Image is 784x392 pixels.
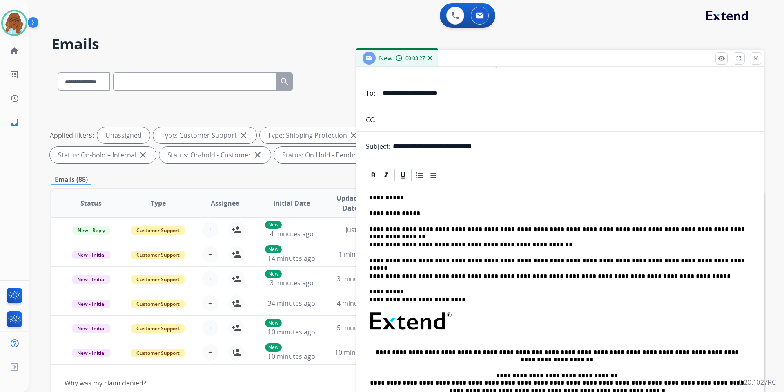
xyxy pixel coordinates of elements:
span: 34 minutes ago [268,299,315,308]
span: + [208,323,212,333]
span: 10 minutes ago [268,352,315,361]
button: + [202,320,218,336]
mat-icon: person_add [232,225,241,235]
button: + [202,222,218,238]
p: Subject: [366,141,390,151]
span: Customer Support [131,324,185,333]
button: + [202,344,218,361]
p: New [265,245,282,253]
p: 0.20.1027RC [739,377,776,387]
p: CC: [366,115,376,125]
span: New - Initial [72,349,110,357]
span: New - Initial [72,300,110,308]
span: Status [80,198,102,208]
span: Initial Date [273,198,310,208]
mat-icon: remove_red_eye [718,55,725,62]
div: Status: On Hold - Pending Parts [274,147,399,163]
mat-icon: search [280,77,290,87]
button: + [202,246,218,262]
div: Status: On-hold – Internal [50,147,156,163]
span: New - Initial [72,324,110,333]
span: Customer Support [131,226,185,235]
img: avatar [3,11,26,34]
h2: Emails [51,36,764,52]
mat-icon: person_add [232,249,241,259]
div: Type: Shipping Protection [260,127,367,143]
span: + [208,347,212,357]
mat-icon: person_add [232,274,241,284]
span: Assignee [211,198,239,208]
mat-icon: person_add [232,323,241,333]
span: + [208,249,212,259]
span: 4 minutes ago [337,299,381,308]
button: + [202,271,218,287]
mat-icon: close [349,130,359,140]
mat-icon: close [752,55,759,62]
span: + [208,225,212,235]
div: Bullet List [427,169,439,181]
span: Just now [345,225,372,234]
p: New [265,319,282,327]
mat-icon: inbox [9,117,19,127]
span: New - Initial [72,275,110,284]
span: + [208,274,212,284]
p: Applied filters: [50,130,94,140]
mat-icon: person_add [232,347,241,357]
div: Underline [397,169,409,181]
span: Customer Support [131,251,185,259]
mat-icon: list_alt [9,70,19,80]
span: 10 minutes ago [268,327,315,336]
mat-icon: person_add [232,298,241,308]
span: 1 minute ago [339,250,379,259]
span: 3 minutes ago [337,274,381,283]
span: 5 minutes ago [337,323,381,332]
span: New - Initial [72,251,110,259]
p: New [265,270,282,278]
span: 3 minutes ago [270,278,314,287]
span: Customer Support [131,300,185,308]
span: 00:03:27 [405,55,425,62]
span: + [208,298,212,308]
span: 4 minutes ago [270,229,314,238]
p: Emails (88) [51,175,91,185]
div: Status: On-hold - Customer [159,147,271,163]
span: Customer Support [131,349,185,357]
span: 14 minutes ago [268,254,315,263]
span: 10 minutes ago [335,348,382,357]
mat-icon: close [238,130,248,140]
button: + [202,295,218,311]
span: Customer Support [131,275,185,284]
mat-icon: fullscreen [735,55,742,62]
span: Type [151,198,166,208]
p: To: [366,88,375,98]
div: Bold [367,169,379,181]
div: Ordered List [414,169,426,181]
div: Italic [380,169,392,181]
span: New [379,54,392,63]
mat-icon: history [9,94,19,103]
p: New [265,221,282,229]
mat-icon: home [9,46,19,56]
div: Why was my claim denied? [65,378,618,388]
mat-icon: close [253,150,263,160]
div: Unassigned [97,127,150,143]
p: New [265,343,282,352]
div: Type: Customer Support [153,127,256,143]
span: New - Reply [73,226,110,235]
mat-icon: close [138,150,148,160]
span: Updated Date [332,193,369,213]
